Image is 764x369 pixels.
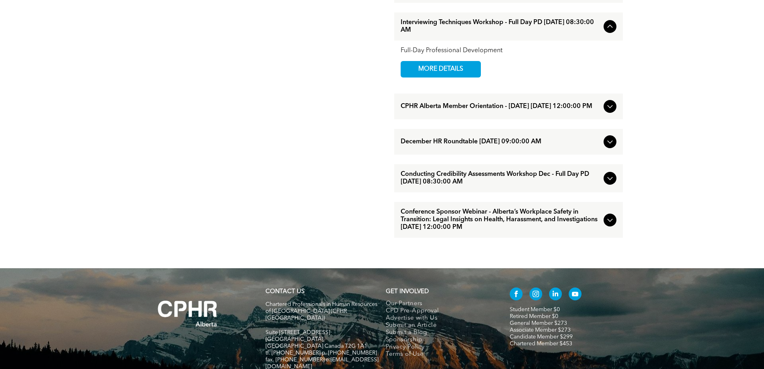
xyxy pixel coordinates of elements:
[510,314,558,319] a: Retired Member $0
[401,138,600,146] span: December HR Roundtable [DATE] 09:00:00 AM
[510,320,567,326] a: General Member $273
[510,307,560,312] a: Student Member $0
[265,302,377,321] span: Chartered Professionals in Human Resources of [GEOGRAPHIC_DATA] (CPHR [GEOGRAPHIC_DATA])
[386,322,493,329] a: Submit an Article
[549,287,562,302] a: linkedin
[510,287,523,302] a: facebook
[386,315,493,322] a: Advertise with Us
[386,351,493,358] a: Terms of Use
[386,300,493,308] a: Our Partners
[510,334,573,340] a: Candidate Member $299
[409,61,472,77] span: MORE DETAILS
[265,330,330,335] span: Suite [STREET_ADDRESS]
[386,329,493,336] a: Submit a Blog
[510,327,571,333] a: Associate Member $273
[401,19,600,34] span: Interviewing Techniques Workshop - Full Day PD [DATE] 08:30:00 AM
[386,289,429,295] span: GET INVOLVED
[401,208,600,231] span: Conference Sponsor Webinar - Alberta’s Workplace Safety in Transition: Legal Insights on Health, ...
[529,287,542,302] a: instagram
[569,287,582,302] a: youtube
[386,336,493,344] a: Sponsorship
[401,47,616,55] div: Full-Day Professional Development
[265,350,377,356] span: tf. [PHONE_NUMBER] p. [PHONE_NUMBER]
[510,341,572,347] a: Chartered Member $453
[401,103,600,110] span: CPHR Alberta Member Orientation - [DATE] [DATE] 12:00:00 PM
[386,308,493,315] a: CPD Pre-Approval
[265,289,304,295] a: CONTACT US
[142,284,234,343] img: A white background with a few lines on it
[401,171,600,186] span: Conducting Credibility Assessments Workshop Dec - Full Day PD [DATE] 08:30:00 AM
[386,344,493,351] a: Privacy Policy
[401,61,481,77] a: MORE DETAILS
[265,336,367,349] span: [GEOGRAPHIC_DATA], [GEOGRAPHIC_DATA] Canada T2G 1A1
